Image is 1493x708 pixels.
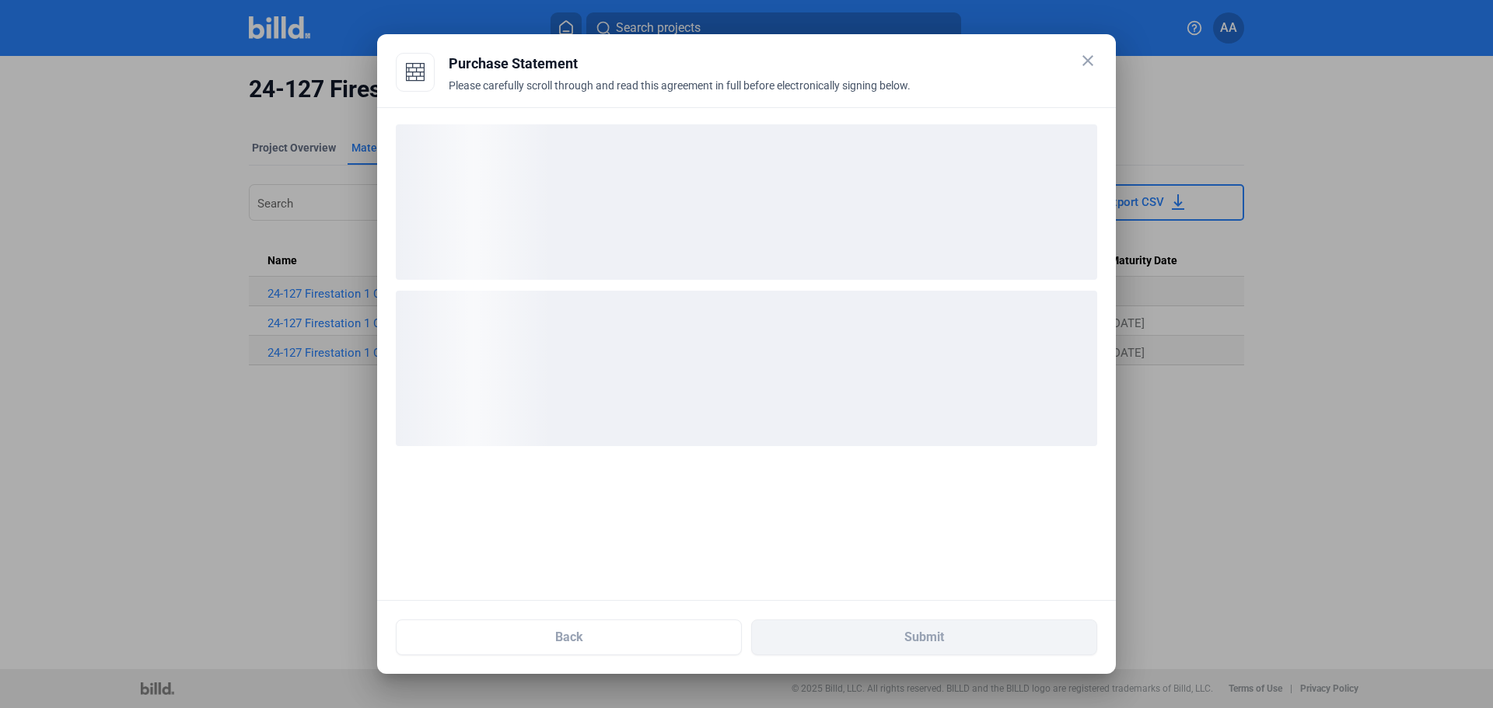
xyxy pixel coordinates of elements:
[396,619,742,655] button: Back
[449,53,1097,75] div: Purchase Statement
[396,124,1097,280] div: loading
[449,78,1097,112] div: Please carefully scroll through and read this agreement in full before electronically signing below.
[396,291,1097,446] div: loading
[751,619,1097,655] button: Submit
[1079,51,1097,70] mat-icon: close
